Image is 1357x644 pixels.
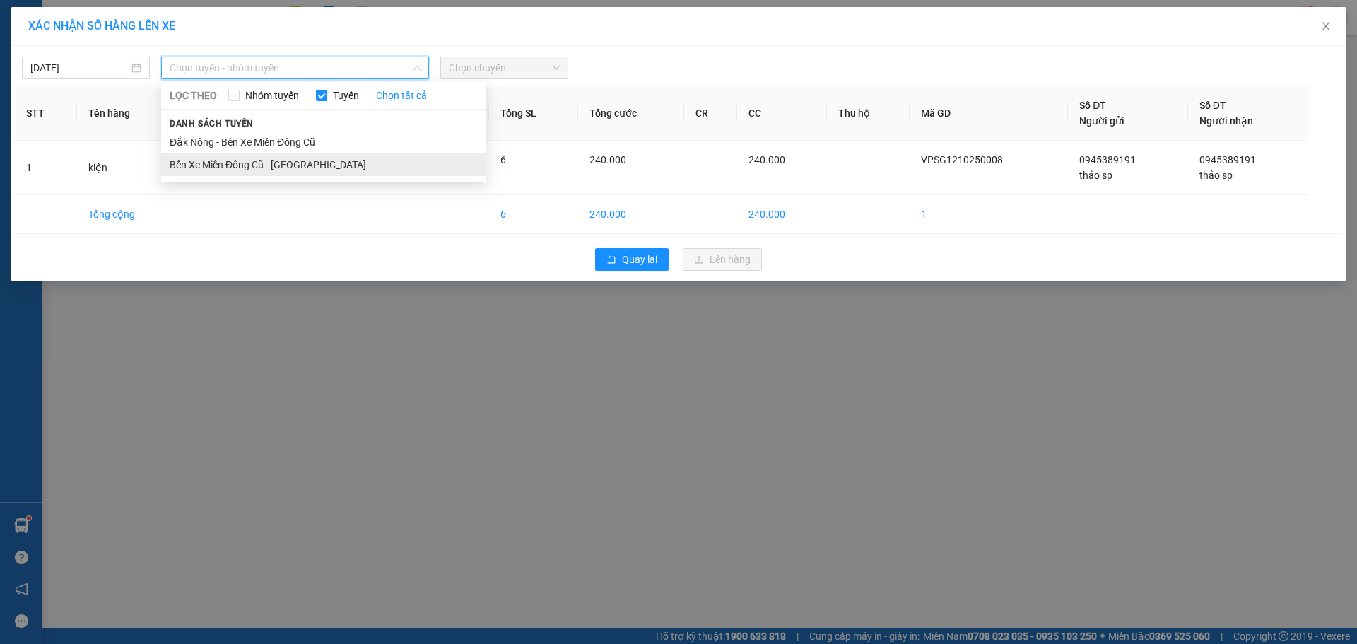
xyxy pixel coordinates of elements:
li: Bến Xe Miền Đông Cũ - [GEOGRAPHIC_DATA] [161,153,486,176]
span: VPSG1210250008 [921,154,1003,165]
span: 6 [500,154,506,165]
span: thảo sp [1199,170,1233,181]
td: 240.000 [578,195,684,234]
span: 0945389191 [1199,154,1256,165]
span: rollback [606,254,616,266]
th: CR [684,86,738,141]
span: Số ĐT [1199,100,1226,111]
td: 1 [910,195,1068,234]
span: Nhóm tuyến [240,88,305,103]
span: Danh sách tuyến [161,117,262,130]
span: Người gửi [1079,115,1124,127]
span: Số ĐT [1079,100,1106,111]
th: Tổng cước [578,86,684,141]
td: 240.000 [737,195,827,234]
button: rollbackQuay lại [595,248,669,271]
input: 12/10/2025 [30,60,129,76]
span: XÁC NHẬN SỐ HÀNG LÊN XE [28,19,175,33]
th: Tên hàng [77,86,182,141]
span: 240.000 [589,154,626,165]
span: 0945389191 [1079,154,1136,165]
th: Thu hộ [827,86,910,141]
th: CC [737,86,827,141]
span: Người nhận [1199,115,1253,127]
span: LỌC THEO [170,88,217,103]
th: Tổng SL [489,86,578,141]
td: Tổng cộng [77,195,182,234]
span: Chọn chuyến [449,57,560,78]
button: uploadLên hàng [683,248,762,271]
span: Chọn tuyến - nhóm tuyến [170,57,421,78]
button: Close [1306,7,1346,47]
a: Chọn tất cả [376,88,427,103]
span: thảo sp [1079,170,1112,181]
th: Mã GD [910,86,1068,141]
span: close [1320,21,1332,32]
li: Đắk Nông - Bến Xe Miền Đông Cũ [161,131,486,153]
span: 240.000 [748,154,785,165]
span: Quay lại [622,252,657,267]
td: 1 [15,141,77,195]
span: Tuyến [327,88,365,103]
td: 6 [489,195,578,234]
th: STT [15,86,77,141]
td: kiện [77,141,182,195]
span: down [413,64,421,72]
